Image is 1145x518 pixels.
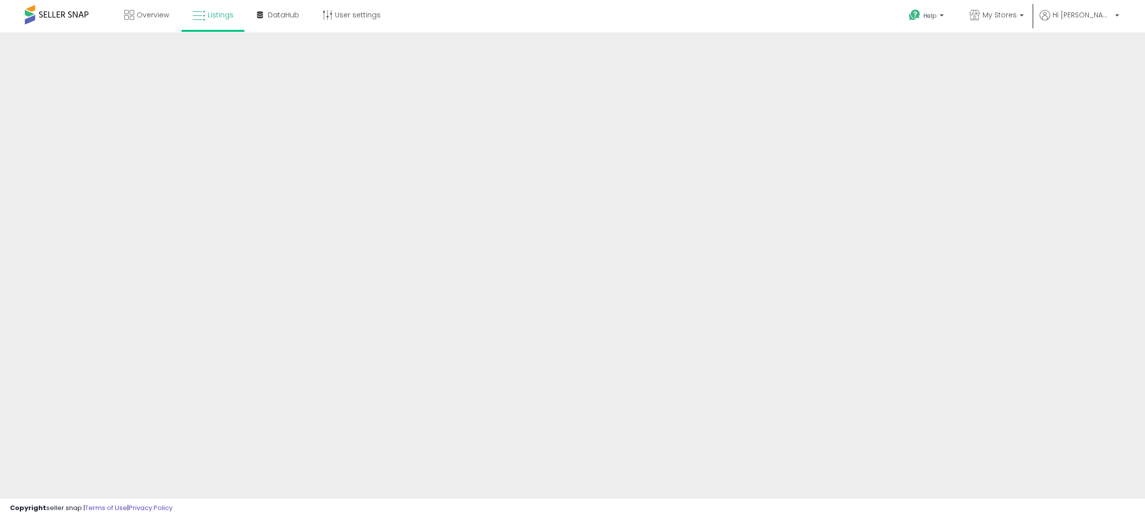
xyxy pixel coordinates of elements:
[208,10,234,20] span: Listings
[268,10,299,20] span: DataHub
[1053,10,1112,20] span: Hi [PERSON_NAME]
[1040,10,1119,32] a: Hi [PERSON_NAME]
[908,9,921,21] i: Get Help
[923,11,937,20] span: Help
[901,1,954,32] a: Help
[982,10,1017,20] span: My Stores
[137,10,169,20] span: Overview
